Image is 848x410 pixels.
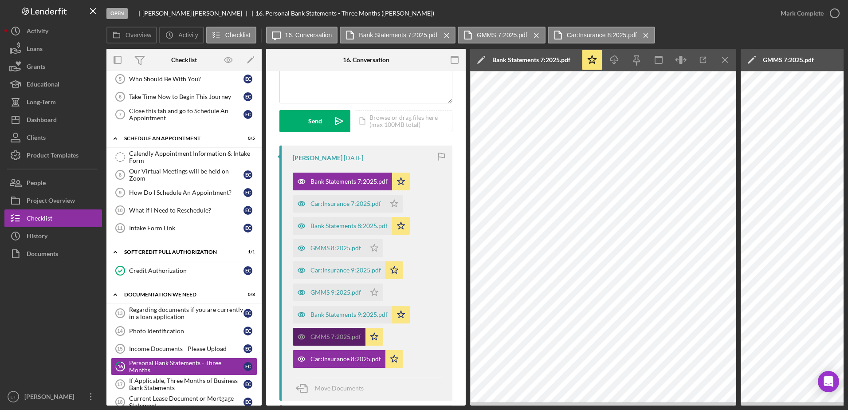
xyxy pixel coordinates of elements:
button: Overview [106,27,157,43]
button: Grants [4,58,102,75]
div: Our Virtual Meetings will be held on Zoom [129,168,243,182]
button: GMMS 8:2025.pdf [293,239,383,257]
div: Bank Statements 8:2025.pdf [310,222,388,229]
div: E C [243,75,252,83]
tspan: 15 [117,346,122,351]
div: 16. Personal Bank Statements - Three Months ([PERSON_NAME]) [255,10,434,17]
div: 16. Conversation [343,56,389,63]
div: GMMS 7:2025.pdf [763,56,814,63]
div: GMMS 8:2025.pdf [310,244,361,252]
button: Long-Term [4,93,102,111]
div: Take Time Now to Begin This Journey [129,93,243,100]
a: Credit AuthorizationEC [111,262,257,280]
a: 6Take Time Now to Begin This JourneyEC [111,88,257,106]
div: E C [243,92,252,101]
button: Bank Statements 8:2025.pdf [293,217,410,235]
tspan: 7 [119,112,122,117]
div: People [27,174,46,194]
div: Who Should Be With You? [129,75,243,83]
a: 8Our Virtual Meetings will be held on ZoomEC [111,166,257,184]
tspan: 17 [117,382,122,387]
div: Product Templates [27,146,79,166]
button: 16. Conversation [266,27,338,43]
button: Bank Statements 7:2025.pdf [293,173,410,190]
button: Checklist [4,209,102,227]
div: Documents [27,245,58,265]
div: Send [308,110,322,132]
button: GMMS 7:2025.pdf [458,27,546,43]
a: People [4,174,102,192]
div: Open [106,8,128,19]
a: 5Who Should Be With You?EC [111,70,257,88]
tspan: 14 [117,328,123,334]
div: E C [243,362,252,371]
div: Grants [27,58,45,78]
tspan: 18 [117,399,122,405]
tspan: 11 [117,225,122,231]
div: E C [243,224,252,233]
div: Bank Statements 7:2025.pdf [492,56,570,63]
a: 16Personal Bank Statements - Three MonthsEC [111,358,257,375]
div: GMMS 7:2025.pdf [310,333,361,340]
a: 15Income Documents - Please UploadEC [111,340,257,358]
button: Car:Insurance 8:2025.pdf [293,350,403,368]
label: GMMS 7:2025.pdf [477,32,527,39]
div: Photo Identification [129,327,243,335]
div: Educational [27,75,59,95]
div: Regarding documents if you are currently in a loan application [129,306,243,320]
div: What if I Need to Reschedule? [129,207,243,214]
a: 14Photo IdentificationEC [111,322,257,340]
div: Schedule An Appointment [124,136,233,141]
tspan: 8 [119,172,122,177]
div: Documentation We Need [124,292,233,297]
button: Move Documents [293,377,373,399]
div: E C [243,206,252,215]
button: History [4,227,102,245]
div: Activity [27,22,48,42]
label: Car:Insurance 8:2025.pdf [567,32,637,39]
label: Activity [178,32,198,39]
tspan: 16 [118,363,123,369]
div: Bank Statements 7:2025.pdf [310,178,388,185]
div: [PERSON_NAME] [22,388,80,408]
button: Bank Statements 7:2025.pdf [340,27,455,43]
div: 0 / 8 [239,292,255,297]
a: Loans [4,40,102,58]
div: Project Overview [27,192,75,212]
button: GMMS 9:2025.pdf [293,284,383,301]
div: Car:Insurance 8:2025.pdf [310,355,381,363]
label: Overview [126,32,151,39]
div: Open Intercom Messenger [818,371,839,392]
div: Close this tab and go to Schedule An Appointment [129,107,243,122]
a: Activity [4,22,102,40]
button: Product Templates [4,146,102,164]
a: 13Regarding documents if you are currently in a loan applicationEC [111,304,257,322]
div: E C [243,188,252,197]
tspan: 13 [117,311,122,316]
div: Dashboard [27,111,57,131]
a: Educational [4,75,102,93]
div: Loans [27,40,43,60]
a: Clients [4,129,102,146]
div: E C [243,344,252,353]
a: Calendly Appointment Information & Intake Form [111,148,257,166]
button: GMMS 7:2025.pdf [293,328,383,346]
button: Dashboard [4,111,102,129]
a: 17If Applicable, Three Months of Business Bank StatementsEC [111,375,257,393]
a: 10What if I Need to Reschedule?EC [111,201,257,219]
button: Project Overview [4,192,102,209]
div: Bank Statements 9:2025.pdf [310,311,388,318]
button: Bank Statements 9:2025.pdf [293,306,410,323]
div: [PERSON_NAME] [293,154,342,162]
div: 0 / 5 [239,136,255,141]
tspan: 6 [119,94,122,99]
div: Mark Complete [781,4,824,22]
div: E C [243,398,252,406]
div: Car:Insurance 7:2025.pdf [310,200,381,207]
